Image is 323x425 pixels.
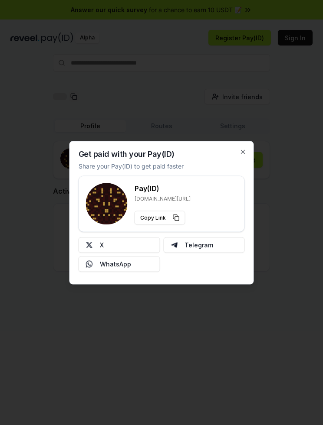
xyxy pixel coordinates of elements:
[79,150,175,158] h2: Get paid with your Pay(ID)
[86,260,93,267] img: Whatsapp
[86,241,93,248] img: X
[163,237,245,253] button: Telegram
[135,183,191,193] h3: Pay(ID)
[79,161,184,170] p: Share your Pay(ID) to get paid faster
[79,256,160,272] button: WhatsApp
[171,241,178,248] img: Telegram
[135,195,191,202] p: [DOMAIN_NAME][URL]
[135,211,185,224] button: Copy Link
[79,237,160,253] button: X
